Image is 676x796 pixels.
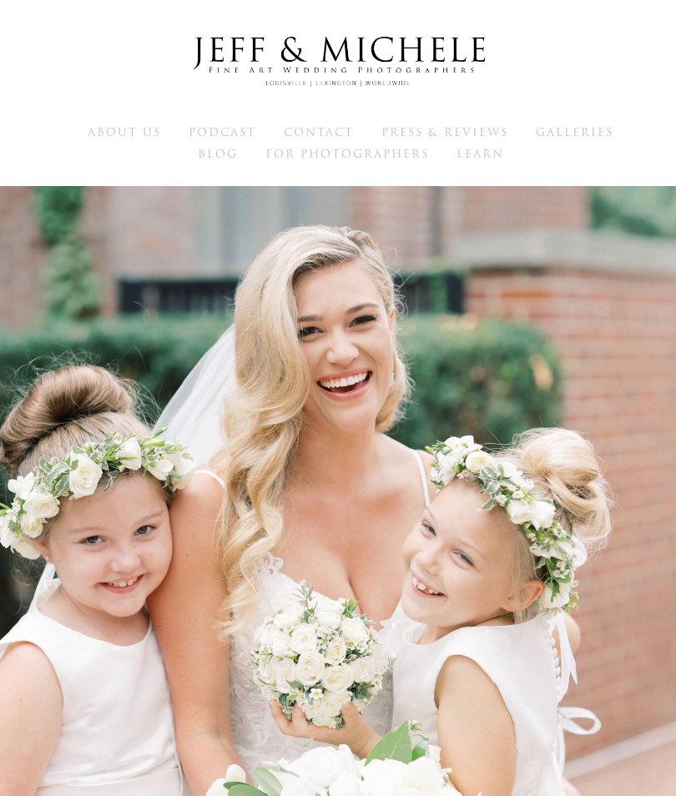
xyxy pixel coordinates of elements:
a: Podcast [189,124,256,139]
span: Learn [457,146,504,162]
span: About Us [88,124,161,140]
span: Press & Reviews [381,124,508,140]
span: Galleries [536,124,613,140]
span: Podcast [189,124,256,140]
a: Contact [284,124,354,139]
span: Blog [198,146,238,162]
a: About Us [88,124,161,139]
span: For Photographers [265,146,429,162]
a: Learn [457,146,504,161]
a: For Photographers [265,146,429,161]
a: Blog [198,146,238,161]
span: Contact [284,124,354,140]
img: Louisville Wedding Photographers - Jeff & Michele Wedding Photographers [171,21,505,103]
a: Press & Reviews [381,124,508,139]
a: Galleries [536,124,613,139]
